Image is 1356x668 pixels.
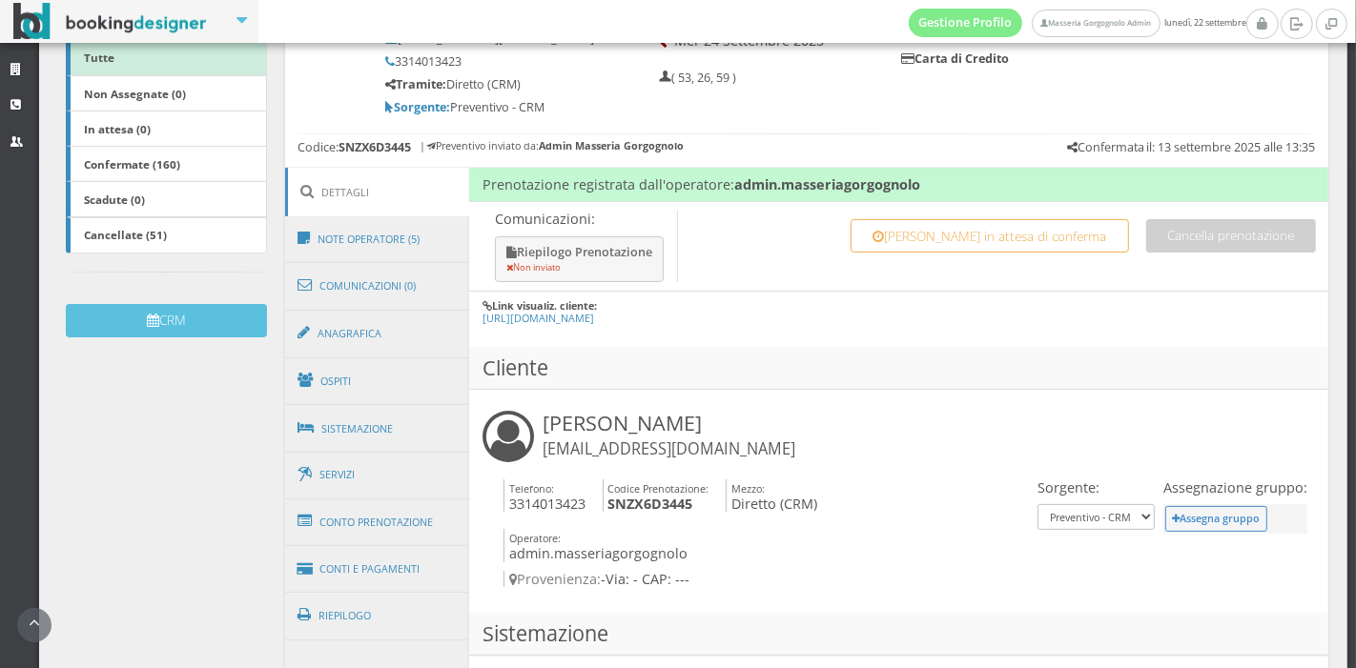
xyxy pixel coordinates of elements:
[84,156,180,172] b: Confermate (160)
[503,529,688,562] h4: admin.masseriagorgognolo
[1165,506,1267,532] button: Assegna gruppo
[503,571,1033,587] h4: -
[483,311,594,325] a: [URL][DOMAIN_NAME]
[539,138,684,152] b: Admin Masseria Gorgognolo
[84,50,114,65] b: Tutte
[385,99,450,115] b: Sorgente:
[66,181,267,217] a: Scadute (0)
[385,31,595,46] h5: [EMAIL_ADDRESS][DOMAIN_NAME]
[1146,219,1316,253] button: Cancella prenotazione
[492,298,597,313] b: Link visualiz. cliente:
[495,236,664,283] button: Riepilogo Prenotazione Non inviato
[909,9,1246,37] span: lunedì, 22 settembre
[509,481,554,496] small: Telefono:
[731,481,765,496] small: Mezzo:
[66,217,267,253] a: Cancellate (51)
[66,111,267,147] a: In attesa (0)
[285,451,470,499] a: Servizi
[607,495,692,513] b: SNZX6D3445
[495,211,668,227] p: Comunicazioni:
[285,591,470,640] a: Riepilogo
[503,479,586,513] h4: 3314013423
[901,51,1009,67] b: Carta di Credito
[66,146,267,182] a: Confermate (160)
[734,175,920,193] b: admin.masseriagorgognolo
[1032,10,1160,37] a: Masseria Gorgognolo Admin
[543,438,795,459] small: [EMAIL_ADDRESS][DOMAIN_NAME]
[285,309,470,358] a: Anagrafica
[901,29,1216,43] h5: Saldo:
[420,140,684,152] h6: | Preventivo inviato da:
[385,77,595,91] h5: Diretto (CRM)
[385,76,446,92] b: Tramite:
[607,481,709,496] small: Codice Prenotazione:
[633,570,689,588] span: - CAP: ---
[506,261,561,273] small: Non inviato
[509,531,561,545] small: Operatore:
[1038,479,1155,496] h4: Sorgente:
[84,192,145,207] b: Scadute (0)
[285,404,470,454] a: Sistemazione
[285,261,470,311] a: Comunicazioni (0)
[469,168,1328,202] h4: Prenotazione registrata dall'operatore:
[469,613,1328,656] h3: Sistemazione
[285,356,470,406] a: Ospiti
[385,100,595,114] h5: Preventivo - CRM
[385,54,595,69] h5: 3314013423
[285,168,470,216] a: Dettagli
[66,75,267,111] a: Non Assegnate (0)
[543,411,795,460] h3: [PERSON_NAME]
[84,86,186,101] b: Non Assegnate (0)
[84,227,167,242] b: Cancellate (51)
[509,570,601,588] span: Provenienza:
[1163,479,1307,496] h4: Assegnazione gruppo:
[851,219,1129,253] button: [PERSON_NAME] in attesa di conferma
[606,570,629,588] span: Via:
[66,40,267,76] a: Tutte
[469,347,1328,390] h3: Cliente
[726,479,817,513] h4: Diretto (CRM)
[298,140,411,154] h5: Codice:
[909,9,1023,37] a: Gestione Profilo
[659,71,736,85] h5: ( 53, 26, 59 )
[84,121,151,136] b: In attesa (0)
[339,139,411,155] b: SNZX6D3445
[1067,140,1316,154] h5: Confermata il: 13 settembre 2025 alle 13:35
[285,545,470,594] a: Conti e Pagamenti
[13,3,207,40] img: BookingDesigner.com
[285,214,470,264] a: Note Operatore (5)
[285,497,470,547] a: Conto Prenotazione
[66,304,267,337] button: CRM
